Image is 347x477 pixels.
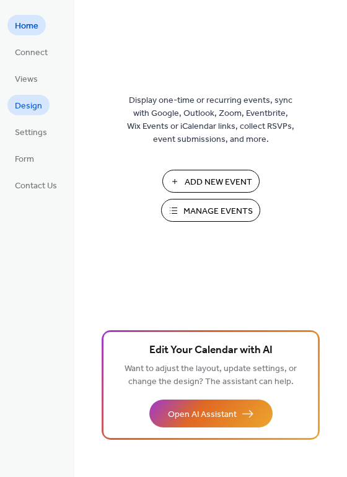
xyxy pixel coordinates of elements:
span: Contact Us [15,180,57,193]
span: Edit Your Calendar with AI [149,342,273,359]
span: Add New Event [185,176,252,189]
button: Open AI Assistant [149,400,273,427]
a: Form [7,148,42,168]
span: Manage Events [183,205,253,218]
a: Design [7,95,50,115]
a: Settings [7,121,55,142]
a: Views [7,68,45,89]
a: Connect [7,42,55,62]
span: Design [15,100,42,113]
span: Display one-time or recurring events, sync with Google, Outlook, Zoom, Eventbrite, Wix Events or ... [127,94,294,146]
span: Want to adjust the layout, update settings, or change the design? The assistant can help. [125,361,297,390]
span: Home [15,20,38,33]
span: Connect [15,46,48,59]
span: Form [15,153,34,166]
a: Contact Us [7,175,64,195]
button: Add New Event [162,170,260,193]
span: Open AI Assistant [168,408,237,421]
span: Settings [15,126,47,139]
span: Views [15,73,38,86]
button: Manage Events [161,199,260,222]
a: Home [7,15,46,35]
